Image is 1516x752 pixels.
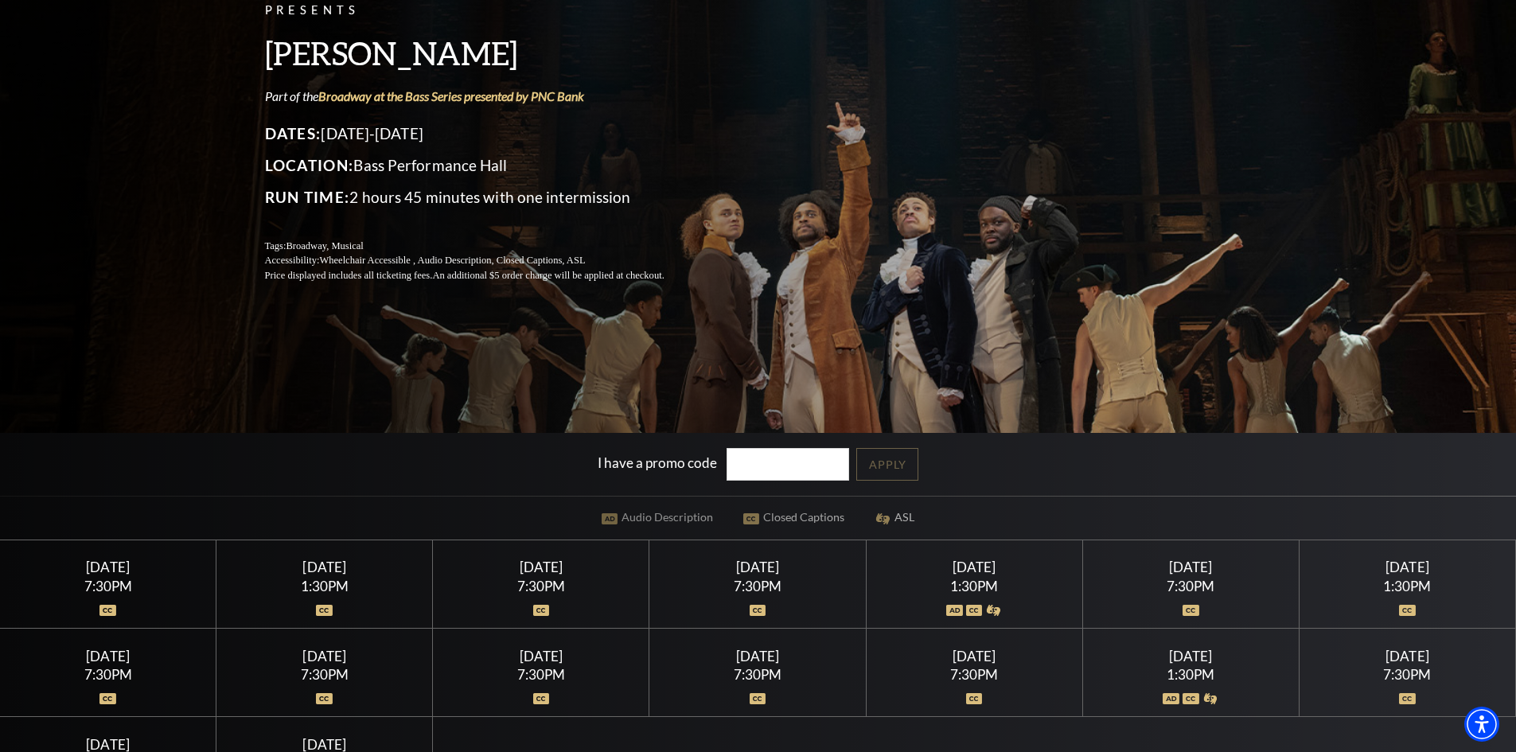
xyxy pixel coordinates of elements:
[885,668,1063,681] div: 7:30PM
[432,270,664,281] span: An additional $5 order charge will be applied at checkout.
[19,579,197,593] div: 7:30PM
[1101,559,1280,575] div: [DATE]
[319,255,585,266] span: Wheelchair Accessible , Audio Description, Closed Captions, ASL
[265,121,703,146] p: [DATE]-[DATE]
[19,648,197,664] div: [DATE]
[452,648,630,664] div: [DATE]
[598,454,717,471] label: I have a promo code
[885,648,1063,664] div: [DATE]
[236,559,414,575] div: [DATE]
[286,240,363,251] span: Broadway, Musical
[265,253,703,268] p: Accessibility:
[452,579,630,593] div: 7:30PM
[265,153,703,178] p: Bass Performance Hall
[885,559,1063,575] div: [DATE]
[265,268,703,283] p: Price displayed includes all ticketing fees.
[236,648,414,664] div: [DATE]
[265,185,703,210] p: 2 hours 45 minutes with one intermission
[265,88,703,105] p: Part of the
[1319,648,1497,664] div: [DATE]
[885,579,1063,593] div: 1:30PM
[1319,579,1497,593] div: 1:30PM
[265,188,350,206] span: Run Time:
[668,668,847,681] div: 7:30PM
[1319,559,1497,575] div: [DATE]
[452,668,630,681] div: 7:30PM
[265,124,322,142] span: Dates:
[668,579,847,593] div: 7:30PM
[19,559,197,575] div: [DATE]
[236,579,414,593] div: 1:30PM
[265,156,354,174] span: Location:
[318,88,584,103] a: Broadway at the Bass Series presented by PNC Bank - open in a new tab
[1464,707,1499,742] div: Accessibility Menu
[19,668,197,681] div: 7:30PM
[236,668,414,681] div: 7:30PM
[668,559,847,575] div: [DATE]
[265,239,703,254] p: Tags:
[1101,579,1280,593] div: 7:30PM
[1319,668,1497,681] div: 7:30PM
[452,559,630,575] div: [DATE]
[1101,668,1280,681] div: 1:30PM
[265,33,703,73] h3: [PERSON_NAME]
[668,648,847,664] div: [DATE]
[1101,648,1280,664] div: [DATE]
